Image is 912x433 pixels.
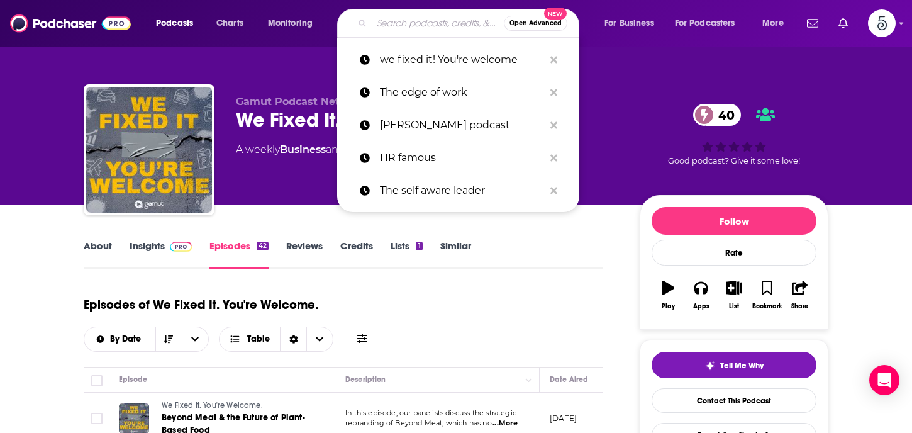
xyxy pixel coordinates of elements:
button: open menu [259,13,329,33]
button: open menu [754,13,799,33]
span: We Fixed It. You're Welcome. [162,401,263,410]
img: Podchaser - Follow, Share and Rate Podcasts [10,11,131,35]
button: open menu [147,13,209,33]
span: For Business [604,14,654,32]
p: Brad Carr podcast [380,109,544,142]
div: Play [662,303,675,310]
a: Lists1 [391,240,422,269]
div: Date Aired [550,372,588,387]
a: HR famous [337,142,579,174]
a: we fixed it! You're welcome [337,43,579,76]
input: Search podcasts, credits, & more... [372,13,504,33]
span: For Podcasters [675,14,735,32]
div: 1 [416,242,422,250]
p: The self aware leader [380,174,544,207]
span: Table [247,335,270,344]
button: tell me why sparkleTell Me Why [652,352,816,378]
div: Rate [652,240,816,266]
a: Charts [208,13,251,33]
div: 42 [257,242,269,250]
span: Toggle select row [91,413,103,424]
a: 40 [693,104,741,126]
button: open menu [182,327,208,351]
span: By Date [110,335,145,344]
a: Business [280,143,326,155]
button: Share [784,273,816,318]
button: Open AdvancedNew [504,16,567,31]
button: open menu [667,13,754,33]
button: Column Actions [521,373,537,388]
h1: Episodes of We Fixed It. You're Welcome. [84,297,318,313]
button: Choose View [219,327,334,352]
a: About [84,240,112,269]
button: open menu [84,335,155,344]
span: Podcasts [156,14,193,32]
span: Monitoring [268,14,313,32]
button: Sort Direction [155,327,182,351]
div: Open Intercom Messenger [869,365,899,395]
button: Bookmark [750,273,783,318]
p: [DATE] [550,413,577,424]
span: More [762,14,784,32]
span: Good podcast? Give it some love! [668,156,800,166]
div: Episode [119,372,147,387]
a: InsightsPodchaser Pro [130,240,192,269]
span: Logged in as Spiral5-G2 [868,9,896,37]
a: Episodes42 [209,240,269,269]
img: Podchaser Pro [170,242,192,252]
a: The self aware leader [337,174,579,207]
span: New [544,8,567,20]
div: 40Good podcast? Give it some love! [640,96,828,174]
button: List [718,273,750,318]
span: Tell Me Why [720,361,764,371]
span: In this episode, our panelists discuss the strategic [345,408,516,417]
span: 40 [706,104,741,126]
a: The edge of work [337,76,579,109]
p: we fixed it! You're welcome [380,43,544,76]
button: Play [652,273,684,318]
button: Follow [652,207,816,235]
div: Share [791,303,808,310]
a: Contact This Podcast [652,388,816,413]
a: Similar [440,240,471,269]
div: A weekly podcast [236,142,456,157]
div: Bookmark [752,303,782,310]
span: rebranding of Beyond Meat, which has no [345,419,492,427]
div: Description [345,372,386,387]
a: Show notifications dropdown [802,13,823,34]
p: HR famous [380,142,544,174]
div: Search podcasts, credits, & more... [349,9,591,38]
a: [PERSON_NAME] podcast [337,109,579,142]
h2: Choose List sort [84,327,209,352]
span: Gamut Podcast Network [236,96,367,108]
p: The edge of work [380,76,544,109]
div: Apps [693,303,709,310]
img: tell me why sparkle [705,361,715,371]
a: Credits [340,240,373,269]
span: ...More [492,419,518,429]
button: Show profile menu [868,9,896,37]
a: Show notifications dropdown [833,13,853,34]
button: open menu [596,13,670,33]
span: and [326,143,345,155]
button: Apps [684,273,717,318]
a: We Fixed It. You're Welcome. [162,400,313,412]
div: Sort Direction [280,327,306,351]
img: We Fixed It. You're Welcome. [86,87,212,213]
a: Reviews [286,240,323,269]
div: List [729,303,739,310]
span: Charts [216,14,243,32]
img: User Profile [868,9,896,37]
span: Open Advanced [509,20,562,26]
